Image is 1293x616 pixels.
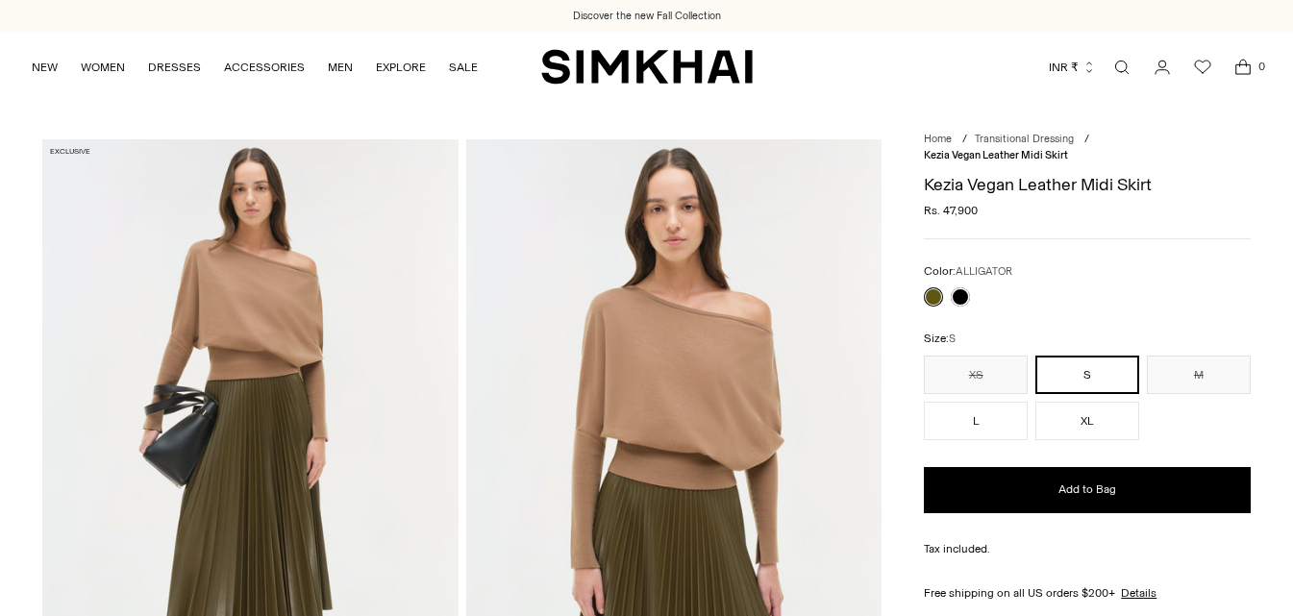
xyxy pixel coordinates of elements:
[924,402,1028,440] button: L
[1224,48,1262,86] a: Open cart modal
[376,46,426,88] a: EXPLORE
[449,46,478,88] a: SALE
[924,202,978,219] span: Rs. 47,900
[1049,46,1096,88] button: INR ₹
[924,467,1250,513] button: Add to Bag
[1035,402,1139,440] button: XL
[924,133,952,145] a: Home
[1143,48,1181,86] a: Go to the account page
[1035,356,1139,394] button: S
[573,9,721,24] a: Discover the new Fall Collection
[924,356,1028,394] button: XS
[962,132,967,148] div: /
[924,132,1250,163] nav: breadcrumbs
[1103,48,1141,86] a: Open search modal
[1253,58,1270,75] span: 0
[328,46,353,88] a: MEN
[975,133,1074,145] a: Transitional Dressing
[924,176,1250,193] h1: Kezia Vegan Leather Midi Skirt
[924,540,1250,557] div: Tax included.
[949,333,956,345] span: S
[148,46,201,88] a: DRESSES
[1183,48,1222,86] a: Wishlist
[956,265,1012,278] span: ALLIGATOR
[924,149,1068,161] span: Kezia Vegan Leather Midi Skirt
[32,46,58,88] a: NEW
[224,46,305,88] a: ACCESSORIES
[924,262,1012,281] label: Color:
[1058,481,1116,498] span: Add to Bag
[924,584,1250,602] div: Free shipping on all US orders $200+
[924,330,956,348] label: Size:
[81,46,125,88] a: WOMEN
[541,48,753,86] a: SIMKHAI
[1121,584,1156,602] a: Details
[1147,356,1251,394] button: M
[1084,132,1089,148] div: /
